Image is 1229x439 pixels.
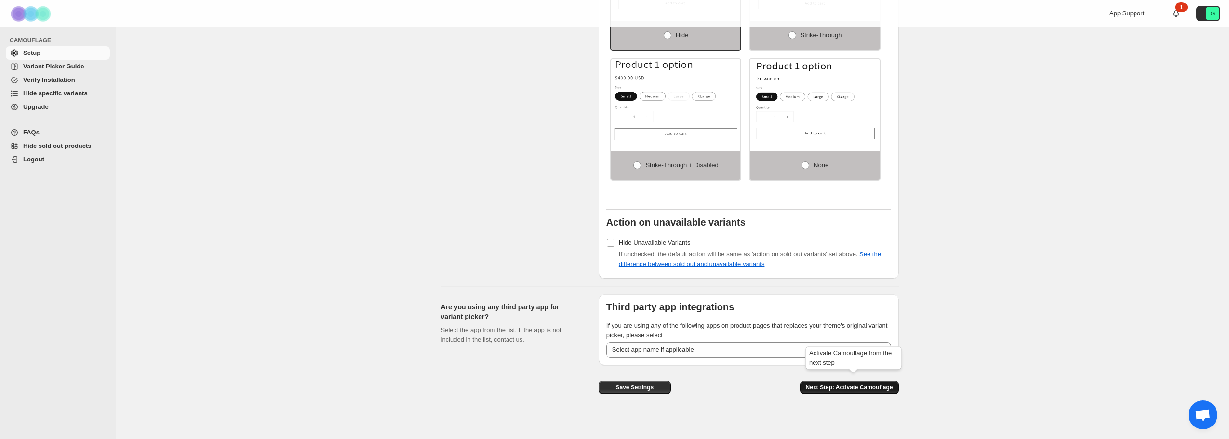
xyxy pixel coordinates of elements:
[606,217,746,227] b: Action on unavailable variants
[611,59,741,141] img: Strike-through + Disabled
[6,126,110,139] a: FAQs
[814,161,828,169] span: None
[6,100,110,114] a: Upgrade
[606,302,735,312] b: Third party app integrations
[23,103,49,110] span: Upgrade
[619,239,691,246] span: Hide Unavailable Variants
[1206,7,1219,20] span: Avatar with initials G
[6,46,110,60] a: Setup
[1175,2,1188,12] div: 1
[8,0,56,27] img: Camouflage
[645,161,718,169] span: Strike-through + Disabled
[6,73,110,87] a: Verify Installation
[441,326,561,343] span: Select the app from the list. If the app is not included in the list, contact us.
[599,381,671,394] button: Save Settings
[1211,11,1215,16] text: G
[6,87,110,100] a: Hide specific variants
[23,49,40,56] span: Setup
[615,384,654,391] span: Save Settings
[6,153,110,166] a: Logout
[750,59,880,141] img: None
[676,31,689,39] span: Hide
[6,60,110,73] a: Variant Picker Guide
[441,302,583,321] h2: Are you using any third party app for variant picker?
[23,76,75,83] span: Verify Installation
[606,322,888,339] span: If you are using any of the following apps on product pages that replaces your theme's original v...
[1109,10,1144,17] span: App Support
[619,251,881,267] span: If unchecked, the default action will be same as 'action on sold out variants' set above.
[801,31,842,39] span: Strike-through
[806,384,893,391] span: Next Step: Activate Camouflage
[23,90,88,97] span: Hide specific variants
[10,37,111,44] span: CAMOUFLAGE
[1189,400,1217,429] div: Open chat
[23,63,84,70] span: Variant Picker Guide
[800,381,899,394] button: Next Step: Activate Camouflage
[1171,9,1181,18] a: 1
[23,156,44,163] span: Logout
[6,139,110,153] a: Hide sold out products
[23,142,92,149] span: Hide sold out products
[23,129,40,136] span: FAQs
[1196,6,1220,21] button: Avatar with initials G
